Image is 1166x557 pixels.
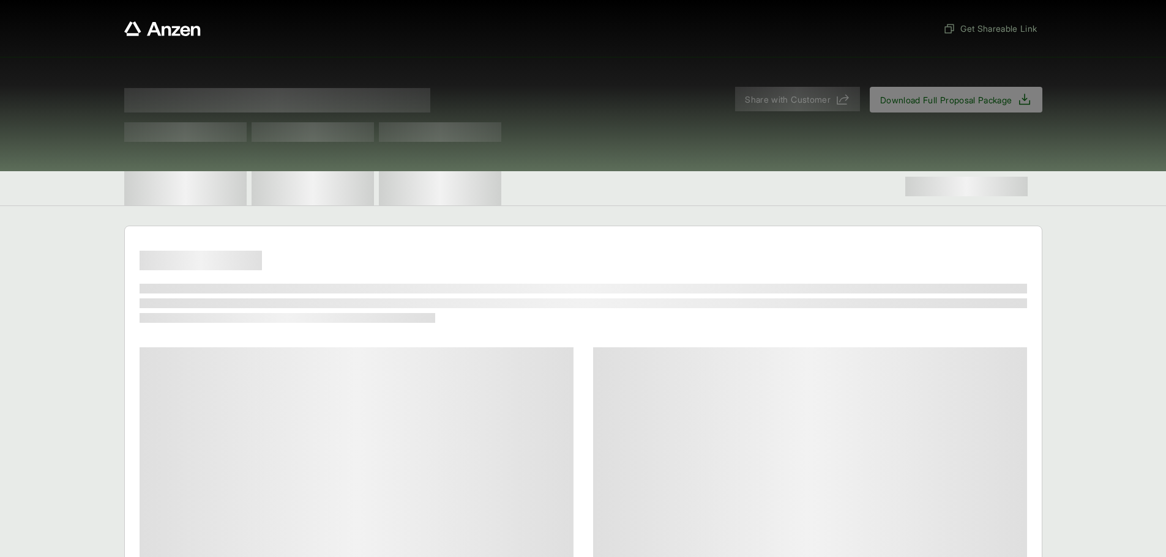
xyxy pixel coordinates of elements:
span: Proposal for [124,88,430,113]
a: Anzen website [124,21,201,36]
span: Share with Customer [745,93,831,106]
span: Test [252,122,374,142]
span: Test [124,122,247,142]
span: Get Shareable Link [943,22,1037,35]
span: Test [379,122,501,142]
button: Get Shareable Link [938,17,1042,40]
